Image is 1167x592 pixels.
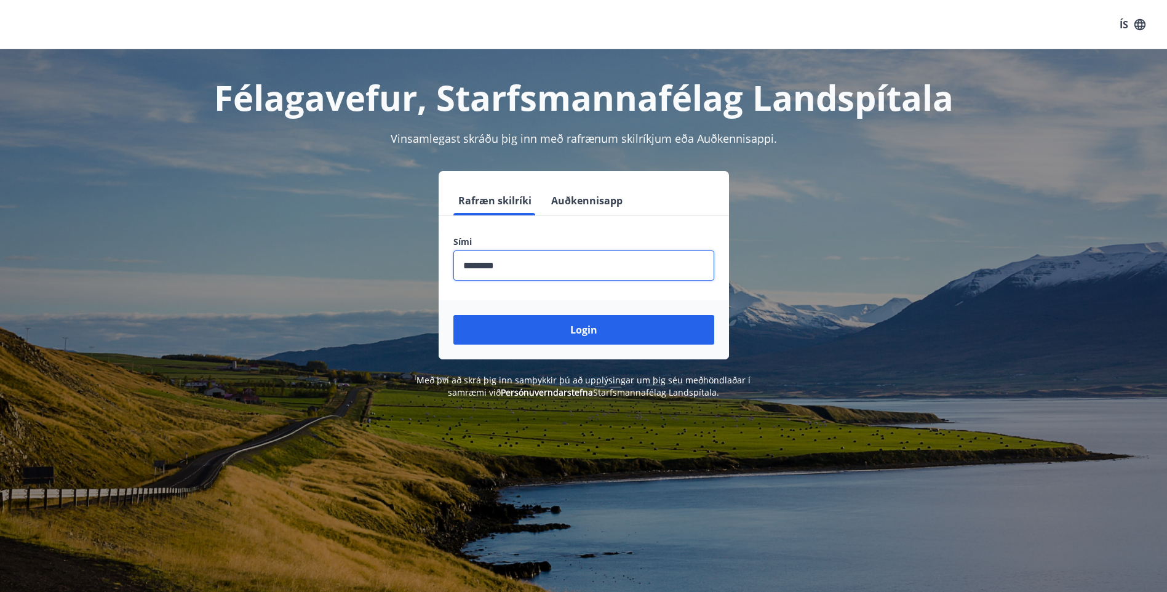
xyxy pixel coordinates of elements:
[453,236,714,248] label: Sími
[156,74,1012,121] h1: Félagavefur, Starfsmannafélag Landspítala
[501,386,593,398] a: Persónuverndarstefna
[416,374,751,398] span: Með því að skrá þig inn samþykkir þú að upplýsingar um þig séu meðhöndlaðar í samræmi við Starfsm...
[453,186,536,215] button: Rafræn skilríki
[453,315,714,345] button: Login
[1113,14,1152,36] button: ÍS
[546,186,627,215] button: Auðkennisapp
[391,131,777,146] span: Vinsamlegast skráðu þig inn með rafrænum skilríkjum eða Auðkennisappi.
